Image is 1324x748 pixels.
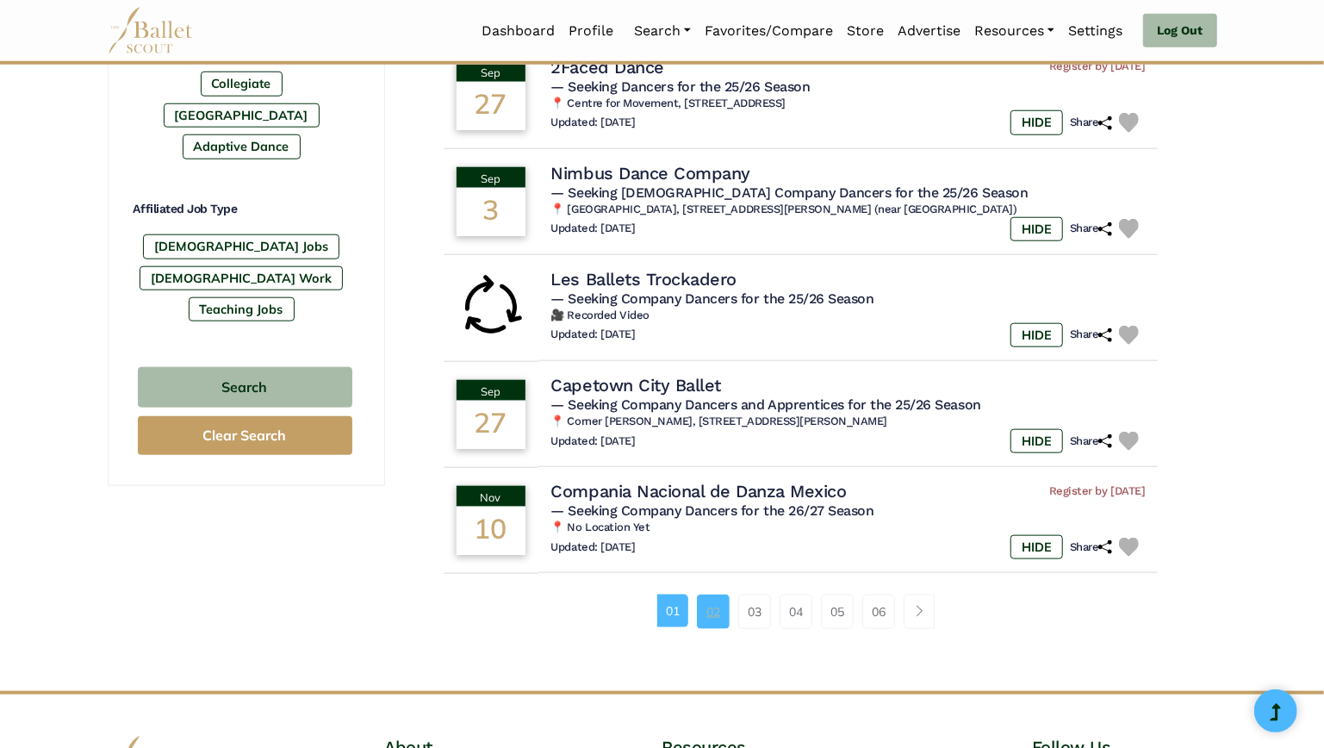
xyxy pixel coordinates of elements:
[140,266,343,290] label: [DEMOGRAPHIC_DATA] Work
[134,201,357,218] h4: Affiliated Job Type
[201,72,283,96] label: Collegiate
[698,13,840,49] a: Favorites/Compare
[457,507,525,555] div: 10
[1010,323,1063,347] label: HIDE
[551,78,811,95] span: — Seeking Dancers for the 25/26 Season
[183,134,301,159] label: Adaptive Dance
[551,540,636,555] h6: Updated: [DATE]
[551,480,847,502] h4: Compania Nacional de Danza Mexico
[475,13,562,49] a: Dashboard
[1010,429,1063,453] label: HIDE
[457,380,525,401] div: Sep
[457,273,525,342] img: Rolling Audition
[840,13,891,49] a: Store
[551,221,636,236] h6: Updated: [DATE]
[457,167,525,188] div: Sep
[457,486,525,507] div: Nov
[1010,110,1063,134] label: HIDE
[1070,540,1113,555] h6: Share
[1010,535,1063,559] label: HIDE
[551,97,1146,111] h6: 📍 Centre for Movement, [STREET_ADDRESS]
[457,401,525,449] div: 27
[143,234,339,259] label: [DEMOGRAPHIC_DATA] Jobs
[891,13,967,49] a: Advertise
[657,595,944,629] nav: Page navigation example
[551,115,636,130] h6: Updated: [DATE]
[551,162,750,184] h4: Nimbus Dance Company
[1070,327,1113,342] h6: Share
[551,502,874,519] span: — Seeking Company Dancers for the 26/27 Season
[551,396,981,413] span: — Seeking Company Dancers and Apprentices for the 25/26 Season
[738,595,771,629] a: 03
[551,434,636,449] h6: Updated: [DATE]
[780,595,812,629] a: 04
[821,595,854,629] a: 05
[164,103,320,128] label: [GEOGRAPHIC_DATA]
[1010,217,1063,241] label: HIDE
[551,309,1146,323] h6: 🎥 Recorded Video
[457,82,525,130] div: 27
[1061,13,1129,49] a: Settings
[551,203,1146,217] h6: 📍 [GEOGRAPHIC_DATA], [STREET_ADDRESS][PERSON_NAME] (near [GEOGRAPHIC_DATA])
[1049,59,1145,74] span: Register by [DATE]
[457,61,525,82] div: Sep
[967,13,1061,49] a: Resources
[138,367,352,408] button: Search
[551,520,1146,535] h6: 📍 No Location Yet
[551,56,664,78] h4: 2Faced Dance
[551,415,1146,429] h6: 📍 Corner [PERSON_NAME], [STREET_ADDRESS][PERSON_NAME]
[1049,484,1145,499] span: Register by [DATE]
[138,416,352,455] button: Clear Search
[551,184,1029,201] span: — Seeking [DEMOGRAPHIC_DATA] Company Dancers for the 25/26 Season
[189,297,295,321] label: Teaching Jobs
[657,595,688,627] a: 01
[1070,115,1113,130] h6: Share
[562,13,620,49] a: Profile
[551,327,636,342] h6: Updated: [DATE]
[551,290,874,307] span: — Seeking Company Dancers for the 25/26 Season
[1070,221,1113,236] h6: Share
[1070,434,1113,449] h6: Share
[862,595,895,629] a: 06
[457,188,525,236] div: 3
[551,374,721,396] h4: Capetown City Ballet
[551,268,737,290] h4: Les Ballets Trockadero
[1143,14,1216,48] a: Log Out
[697,595,730,629] a: 02
[627,13,698,49] a: Search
